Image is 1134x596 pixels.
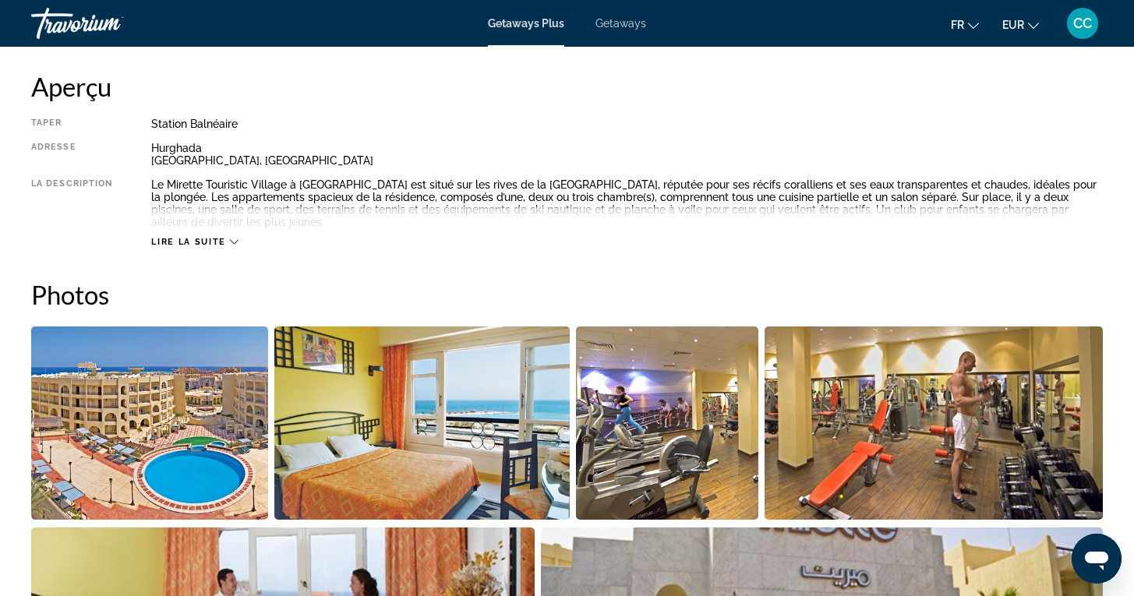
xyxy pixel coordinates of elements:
span: Lire la suite [151,237,225,247]
a: Getaways [595,17,646,30]
div: Hurghada [GEOGRAPHIC_DATA], [GEOGRAPHIC_DATA] [151,142,1103,167]
iframe: Bouton de lancement de la fenêtre de messagerie [1072,534,1122,584]
button: Change currency [1002,13,1039,36]
button: Change language [951,13,979,36]
div: La description [31,178,112,228]
span: EUR [1002,19,1024,31]
h2: Photos [31,279,1103,310]
button: Open full-screen image slider [31,326,268,520]
button: User Menu [1062,7,1103,40]
a: Getaways Plus [488,17,564,30]
button: Open full-screen image slider [576,326,758,520]
span: fr [951,19,964,31]
span: CC [1073,16,1092,31]
button: Lire la suite [151,236,238,248]
div: Le Mirette Touristic Village à [GEOGRAPHIC_DATA] est situé sur les rives de la [GEOGRAPHIC_DATA],... [151,178,1103,228]
button: Open full-screen image slider [274,326,570,520]
div: Station balnéaire [151,118,1103,130]
div: Adresse [31,142,112,167]
button: Open full-screen image slider [765,326,1103,520]
h2: Aperçu [31,71,1103,102]
a: Travorium [31,3,187,44]
div: Taper [31,118,112,130]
